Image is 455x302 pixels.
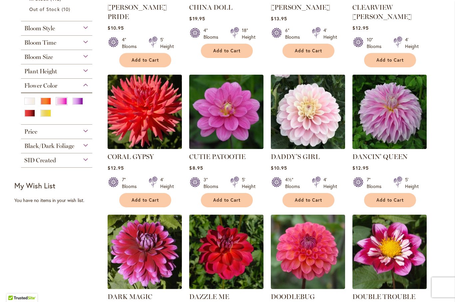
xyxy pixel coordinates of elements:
span: 10 [62,6,72,13]
a: DAZZLE ME [189,293,229,301]
a: DARK MAGIC [108,293,152,301]
a: DAZZLE ME [189,284,263,290]
span: Add to Cart [213,197,240,203]
div: 4' Height [323,176,337,190]
a: Dancin' Queen [352,144,427,150]
a: CLEARVIEW [PERSON_NAME] [352,3,412,21]
div: 5' Height [242,176,255,190]
img: Dancin' Queen [352,75,427,149]
span: Bloom Size [24,53,53,61]
div: 6" Blooms [285,27,304,40]
img: DARK MAGIC [108,215,182,289]
span: Add to Cart [295,197,322,203]
a: DADDY'S GIRL [271,144,345,150]
div: 4" Blooms [204,27,222,40]
a: [PERSON_NAME] PRIDE [108,3,167,21]
a: DARK MAGIC [108,284,182,290]
a: DADDY'S GIRL [271,153,320,161]
div: 4' Height [323,27,337,40]
span: $12.95 [352,25,368,31]
img: CUTIE PATOOTIE [189,75,263,149]
div: 4' Height [405,36,419,50]
div: 4" Blooms [122,36,141,50]
div: 18" Height [242,27,255,40]
span: Add to Cart [132,57,159,63]
span: $10.95 [271,165,287,171]
span: Add to Cart [132,197,159,203]
button: Add to Cart [201,44,253,58]
div: 3" Blooms [204,176,222,190]
span: Add to Cart [213,48,240,54]
span: $10.95 [108,25,124,31]
img: CORAL GYPSY [108,75,182,149]
a: DOODLEBUG [271,284,345,290]
div: 5' Height [160,36,174,50]
div: 4½" Blooms [285,176,304,190]
img: DADDY'S GIRL [269,73,347,151]
img: DOUBLE TROUBLE [352,215,427,289]
span: Black/Dark Foliage [24,142,74,150]
span: $8.95 [189,165,203,171]
span: $19.95 [189,15,205,22]
button: Add to Cart [282,193,334,207]
a: DOODLEBUG [271,293,315,301]
span: Add to Cart [376,57,404,63]
span: Add to Cart [295,48,322,54]
span: $12.95 [108,165,124,171]
span: Plant Height [24,68,57,75]
div: 10" Blooms [367,36,385,50]
div: 7" Blooms [367,176,385,190]
button: Add to Cart [119,53,171,67]
span: Out of Stock [29,6,60,12]
span: SID Created [24,157,56,164]
a: CUTIE PATOOTIE [189,153,245,161]
a: CUTIE PATOOTIE [189,144,263,150]
div: 4' Height [160,176,174,190]
a: CORAL GYPSY [108,144,182,150]
button: Add to Cart [282,44,334,58]
a: Out of Stock 10 [29,6,86,13]
img: DOODLEBUG [271,215,345,289]
span: Bloom Style [24,25,55,32]
div: You have no items in your wish list. [14,197,103,204]
button: Add to Cart [364,193,416,207]
a: DOUBLE TROUBLE [352,293,415,301]
img: DAZZLE ME [189,215,263,289]
span: $12.95 [352,165,368,171]
strong: My Wish List [14,181,55,190]
span: Flower Color [24,82,57,89]
span: Bloom Time [24,39,56,46]
button: Add to Cart [364,53,416,67]
div: 5' Height [405,176,419,190]
button: Add to Cart [201,193,253,207]
a: DOUBLE TROUBLE [352,284,427,290]
a: DANCIN' QUEEN [352,153,408,161]
a: CORAL GYPSY [108,153,154,161]
div: 7" Blooms [122,176,141,190]
span: Add to Cart [376,197,404,203]
span: $13.95 [271,15,287,22]
a: CHINA DOLL [189,3,232,11]
iframe: Launch Accessibility Center [5,278,24,297]
span: Price [24,128,37,135]
a: [PERSON_NAME] [271,3,330,11]
button: Add to Cart [119,193,171,207]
